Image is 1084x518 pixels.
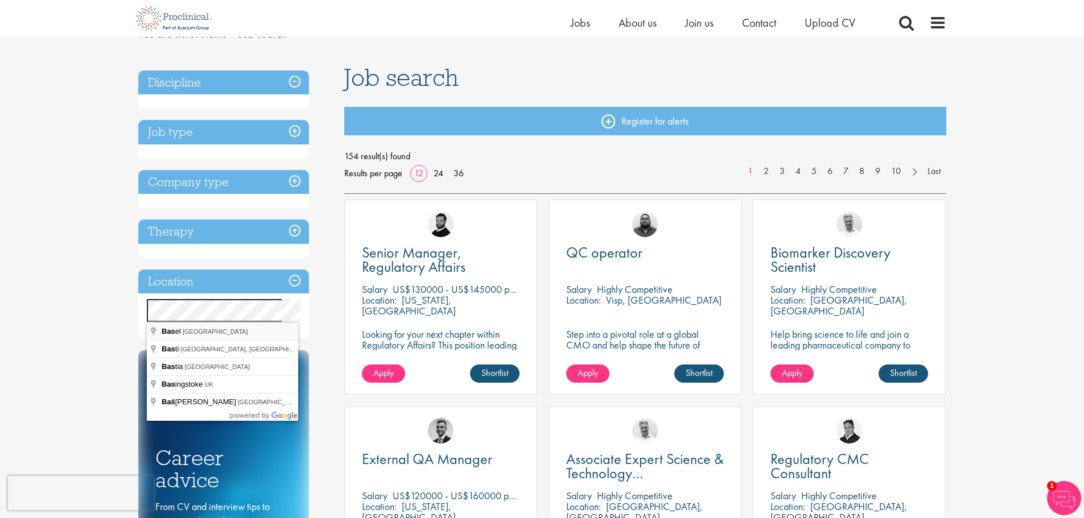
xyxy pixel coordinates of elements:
a: Shortlist [470,364,520,383]
p: US$130000 - US$145000 per annum [393,283,545,296]
p: Visp, [GEOGRAPHIC_DATA] [606,293,722,306]
span: Regulatory CMC Consultant [770,449,869,483]
h3: Career advice [155,447,292,491]
img: Nick Walker [428,212,454,237]
span: Location: [566,500,601,513]
a: Contact [742,15,776,30]
iframe: reCAPTCHA [8,476,154,510]
p: Step into a pivotal role at a global CMO and help shape the future of healthcare manufacturing. [566,329,724,361]
a: Apply [770,364,814,383]
span: Baš [162,397,175,406]
span: Location: [770,500,805,513]
a: 10 [885,165,906,178]
a: 12 [410,167,427,179]
span: el [162,327,183,335]
p: Highly Competitive [597,283,673,296]
span: Apply [782,367,802,379]
h3: Therapy [138,219,309,244]
span: Apply [578,367,598,379]
span: Results per page [344,165,402,182]
span: [GEOGRAPHIC_DATA] [185,363,250,370]
span: Salary [362,283,388,296]
span: Location: [770,293,805,306]
a: Shortlist [879,364,928,383]
span: External QA Manager [362,449,492,469]
span: Associate Expert Science & Technology ([MEDICAL_DATA]) [566,449,724,497]
a: 24 [430,167,447,179]
span: Bas [162,327,175,335]
span: Salary [770,283,796,296]
a: Last [922,165,946,178]
h3: Location [138,270,309,294]
span: 1 [1047,481,1057,491]
a: 6 [822,165,838,178]
a: 1 [742,165,759,178]
a: Regulatory CMC Consultant [770,452,928,480]
a: 2 [758,165,774,178]
span: Biomarker Discovery Scientist [770,243,891,276]
span: Bas [162,362,175,371]
span: Location: [566,293,601,306]
a: Biomarker Discovery Scientist [770,246,928,274]
span: Job search [344,62,459,93]
a: Peter Duvall [836,418,862,444]
span: Location: [362,293,397,306]
span: [GEOGRAPHIC_DATA] [238,399,303,405]
a: 36 [450,167,468,179]
span: Location: [362,500,397,513]
img: Chatbot [1047,481,1081,515]
a: Shortlist [674,364,724,383]
span: Bas [162,380,175,388]
span: ingstoke [162,380,204,388]
a: 4 [790,165,806,178]
img: Joshua Bye [632,418,658,444]
h3: Company type [138,170,309,194]
span: Apply [373,367,394,379]
a: About us [619,15,657,30]
span: Salary [770,489,796,502]
p: Looking for your next chapter within Regulatory Affairs? This position leading projects and worki... [362,329,520,372]
span: [PERSON_NAME] [162,397,238,406]
a: 3 [774,165,790,178]
a: Senior Manager, Regulatory Affairs [362,246,520,274]
h3: Discipline [138,71,309,95]
span: QC operator [566,243,642,262]
p: US$120000 - US$160000 per annum [393,489,545,502]
a: QC operator [566,246,724,260]
a: 8 [854,165,870,178]
span: Salary [566,283,592,296]
a: Apply [566,364,609,383]
a: 9 [869,165,886,178]
a: Upload CV [805,15,855,30]
img: Joshua Bye [836,212,862,237]
span: UK [204,381,213,388]
span: tia [162,362,185,371]
p: [US_STATE], [GEOGRAPHIC_DATA] [362,293,456,317]
span: Salary [362,489,388,502]
span: 154 result(s) found [344,148,946,165]
span: Bas [162,345,175,353]
img: Alex Bill [428,418,454,444]
h3: Job type [138,120,309,144]
a: Jobs [571,15,590,30]
p: Highly Competitive [801,283,877,296]
span: Join us [685,15,714,30]
span: Salary [566,489,592,502]
a: Apply [362,364,405,383]
a: Associate Expert Science & Technology ([MEDICAL_DATA]) [566,452,724,480]
img: Ashley Bennett [632,212,658,237]
span: [GEOGRAPHIC_DATA], [GEOGRAPHIC_DATA] [180,346,314,353]
span: ti [162,345,180,353]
